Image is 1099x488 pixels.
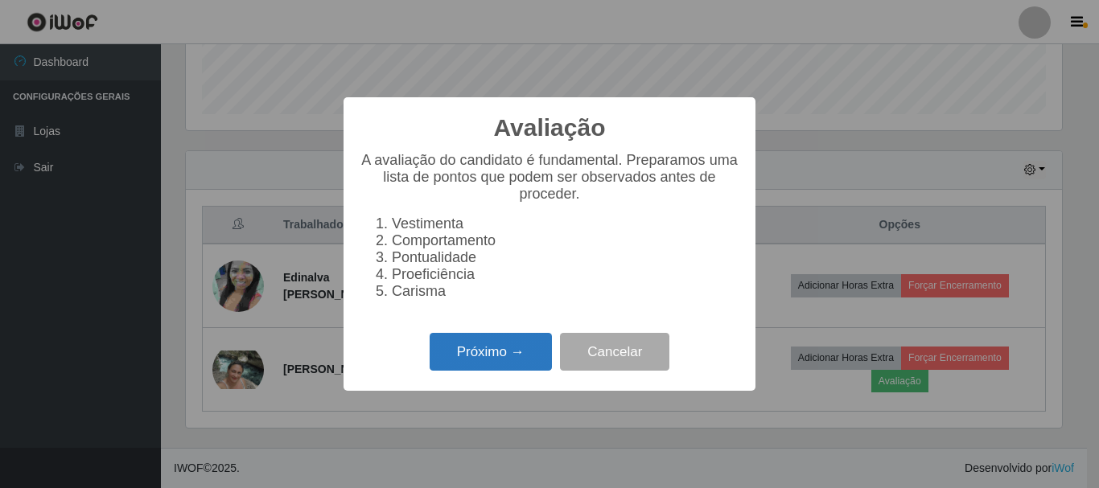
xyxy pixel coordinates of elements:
[560,333,669,371] button: Cancelar
[392,266,739,283] li: Proeficiência
[392,249,739,266] li: Pontualidade
[392,232,739,249] li: Comportamento
[392,215,739,232] li: Vestimenta
[494,113,606,142] h2: Avaliação
[392,283,739,300] li: Carisma
[360,152,739,203] p: A avaliação do candidato é fundamental. Preparamos uma lista de pontos que podem ser observados a...
[430,333,552,371] button: Próximo →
